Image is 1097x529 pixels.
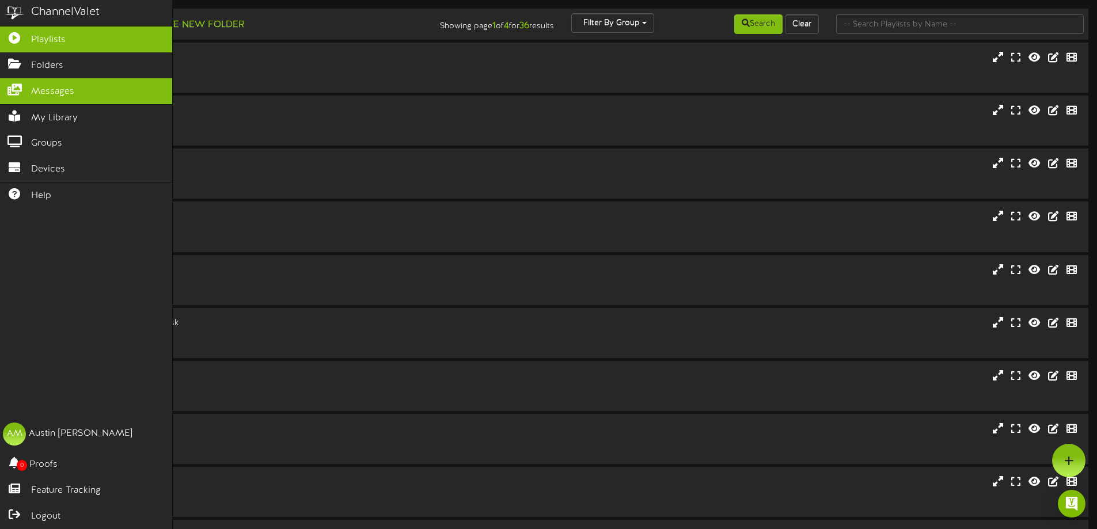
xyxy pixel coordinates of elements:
[46,223,466,233] div: Portrait ( 9:16 )
[46,489,466,498] div: Landscape ( 16:9 )
[133,18,248,32] button: Create New Folder
[31,112,78,125] span: My Library
[17,460,27,471] span: 0
[46,370,466,383] div: City Creek Kiosk
[46,104,466,117] div: [PERSON_NAME]
[46,329,466,339] div: Portrait ( 9:16 )
[46,74,466,84] div: # 12681
[31,189,51,203] span: Help
[46,393,466,402] div: # 8504
[46,170,466,180] div: Landscape ( 16:9 )
[492,21,496,31] strong: 1
[504,21,509,31] strong: 4
[386,13,563,33] div: Showing page of for results
[46,127,466,137] div: # 8502
[46,340,466,349] div: # 8498
[46,51,466,64] div: [PERSON_NAME]
[46,446,466,455] div: # 12675
[571,13,654,33] button: Filter By Group
[46,117,466,127] div: Portrait ( 9:16 )
[785,14,819,34] button: Clear
[46,498,466,508] div: # 12782
[46,233,466,243] div: # 8503
[3,423,26,446] div: AM
[46,317,466,330] div: [GEOGRAPHIC_DATA] Kiosk
[46,423,466,436] div: City Creek Teller
[46,64,466,74] div: Landscape ( 16:9 )
[46,210,466,223] div: Bountiful Kiosk
[31,510,60,523] span: Logout
[836,14,1084,34] input: -- Search Playlists by Name --
[519,21,529,31] strong: 36
[46,286,466,296] div: # 12680
[46,436,466,446] div: Landscape ( 16:9 )
[46,180,466,190] div: # 12677
[31,33,66,47] span: Playlists
[46,276,466,286] div: Landscape ( 16:9 )
[1058,490,1085,517] div: Open Intercom Messenger
[46,383,466,393] div: Portrait ( 9:16 )
[46,475,466,489] div: Heber City - Teller
[31,137,62,150] span: Groups
[46,264,466,277] div: [PERSON_NAME]
[31,4,100,21] div: ChannelValet
[29,427,132,440] div: Austin [PERSON_NAME]
[46,157,466,170] div: Bountiful - Teller
[31,59,63,73] span: Folders
[31,85,74,98] span: Messages
[734,14,783,34] button: Search
[31,484,101,497] span: Feature Tracking
[31,163,65,176] span: Devices
[29,458,58,471] span: Proofs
